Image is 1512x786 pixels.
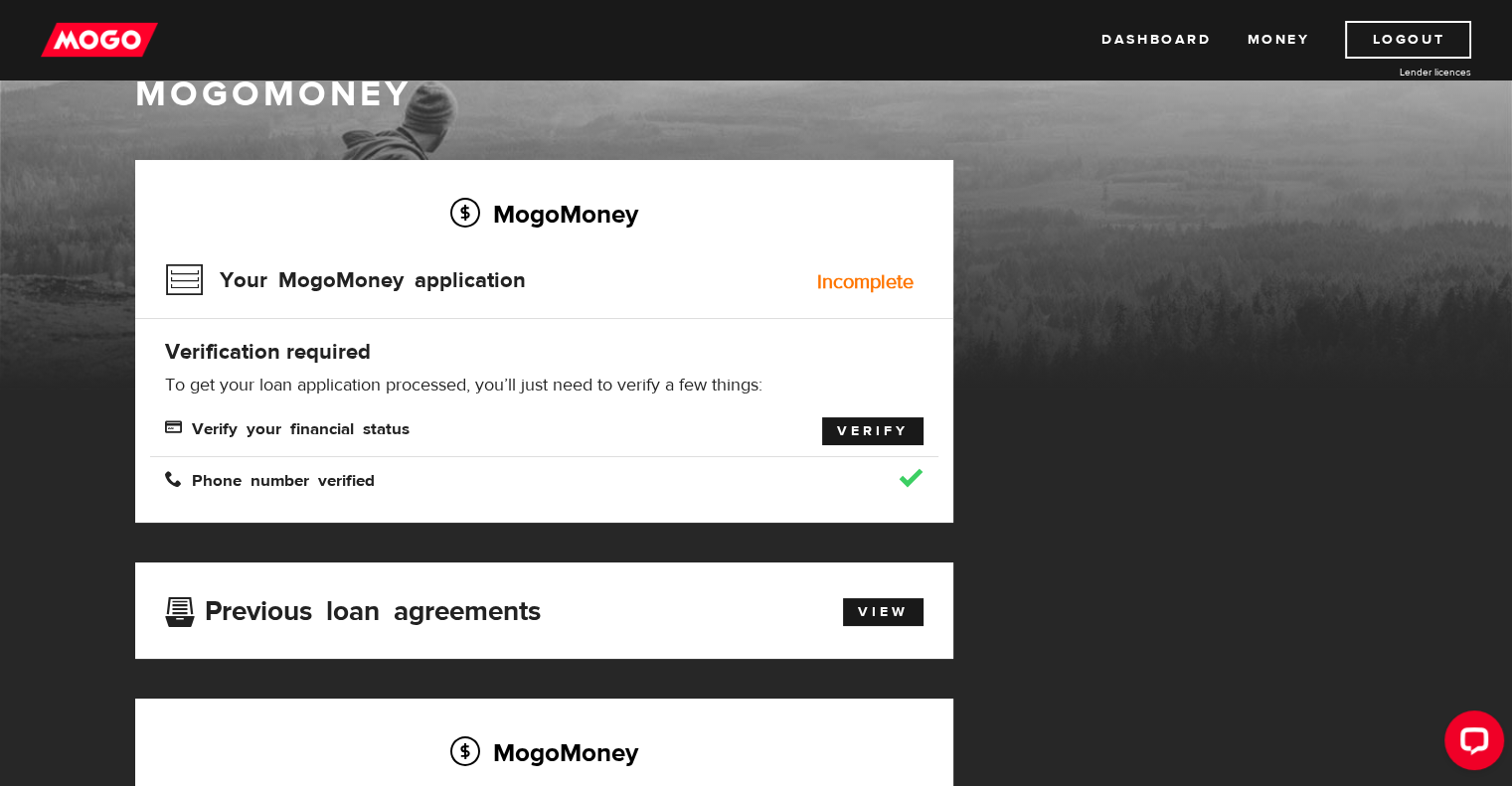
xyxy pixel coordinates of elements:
a: View [843,598,924,626]
iframe: LiveChat chat widget [1428,703,1512,786]
span: Phone number verified [165,470,375,487]
a: Logout [1345,21,1471,59]
img: mogo_logo-11ee424be714fa7cbb0f0f49df9e16ec.png [41,21,158,59]
h2: MogoMoney [165,731,924,773]
span: Verify your financial status [165,418,410,435]
a: Lender licences [1322,65,1471,79]
div: Incomplete [817,272,914,292]
a: Money [1247,21,1309,59]
p: To get your loan application processed, you’ll just need to verify a few things: [165,374,924,397]
h1: MogoMoney [135,74,1378,115]
h3: Previous loan agreements [165,595,541,621]
a: Verify [822,417,924,445]
h2: MogoMoney [165,193,924,235]
h3: Your MogoMoney application [165,254,526,306]
h4: Verification required [165,338,924,366]
a: Dashboard [1101,21,1211,59]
